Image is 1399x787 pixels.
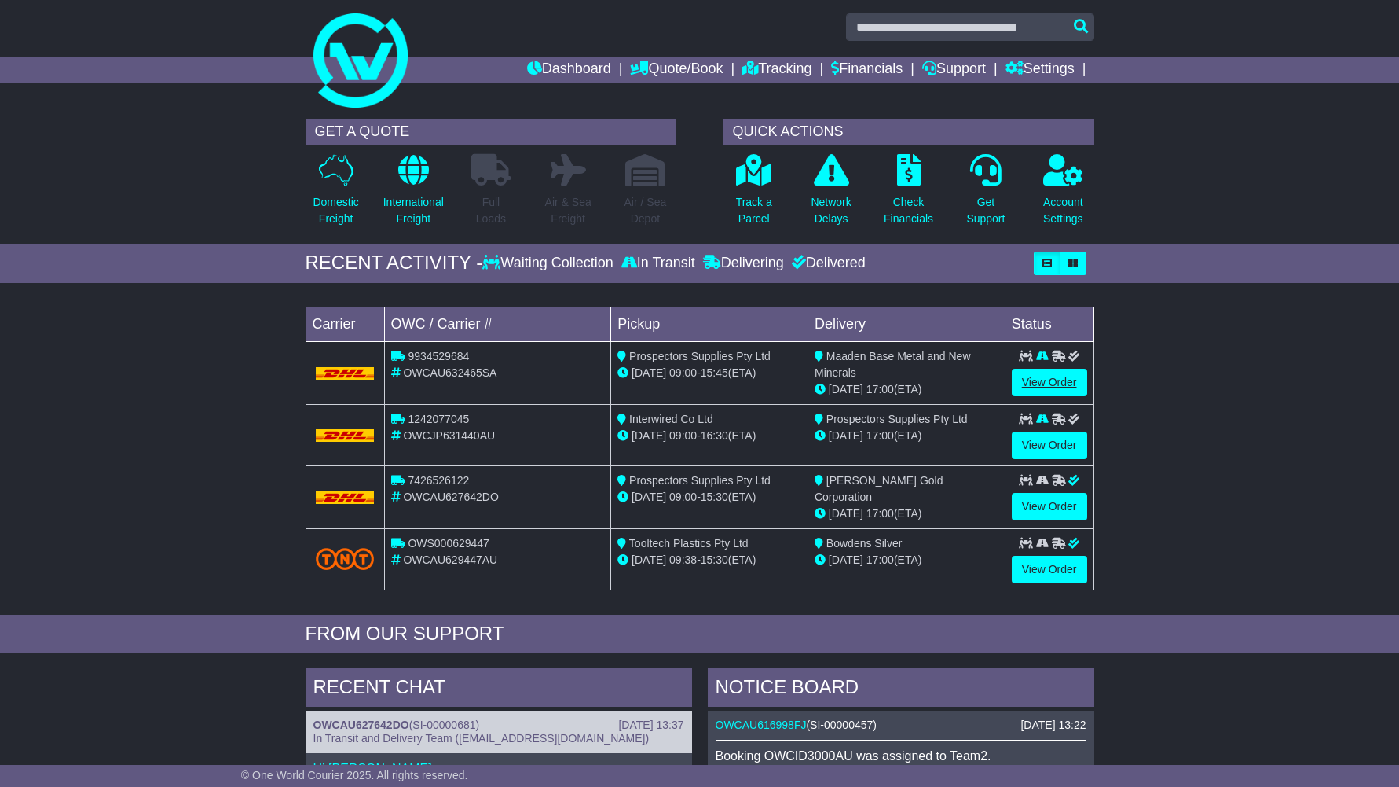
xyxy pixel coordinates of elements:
[669,429,697,442] span: 09:00
[826,537,903,550] span: Bowdens Silver
[312,153,359,236] a: DomesticFreight
[629,537,749,550] span: Tooltech Plastics Pty Ltd
[632,366,666,379] span: [DATE]
[1020,719,1086,732] div: [DATE] 13:22
[313,719,409,731] a: OWCAU627642DO
[316,367,375,380] img: DHL.png
[629,413,713,425] span: Interwired Co Ltd
[815,381,998,398] div: (ETA)
[736,194,772,227] p: Track a Parcel
[313,761,684,776] p: Hi [PERSON_NAME],
[829,553,863,566] span: [DATE]
[866,507,894,520] span: 17:00
[815,506,998,522] div: (ETA)
[701,429,728,442] span: 16:30
[383,153,445,236] a: InternationalFreight
[788,255,866,272] div: Delivered
[826,413,968,425] span: Prospectors Supplies Pty Ltd
[617,552,801,568] div: - (ETA)
[811,194,851,227] p: Network Delays
[630,57,723,83] a: Quote/Book
[829,507,863,520] span: [DATE]
[1043,194,1083,227] p: Account Settings
[966,194,1005,227] p: Get Support
[716,748,1086,763] p: Booking OWCID3000AU was assigned to Team2.
[808,307,1005,341] td: Delivery
[316,548,375,569] img: TNT_Domestic.png
[716,719,1086,732] div: ( )
[624,194,667,227] p: Air / Sea Depot
[618,719,683,732] div: [DATE] 13:37
[408,350,469,362] span: 9934529684
[408,413,469,425] span: 1242077045
[815,428,998,444] div: (ETA)
[701,366,728,379] span: 15:45
[922,57,986,83] a: Support
[831,57,903,83] a: Financials
[735,153,773,236] a: Track aParcel
[316,491,375,504] img: DHL.png
[403,429,495,442] span: OWCJP631440AU
[884,194,933,227] p: Check Financials
[815,474,943,503] span: [PERSON_NAME] Gold Corporation
[723,119,1094,145] div: QUICK ACTIONS
[617,489,801,506] div: - (ETA)
[829,429,863,442] span: [DATE]
[403,491,498,503] span: OWCAU627642DO
[1012,493,1087,520] a: View Order
[632,553,666,566] span: [DATE]
[306,307,384,341] td: Carrier
[383,194,444,227] p: International Freight
[629,474,771,487] span: Prospectors Supplies Pty Ltd
[829,383,863,395] span: [DATE]
[699,255,788,272] div: Delivering
[810,153,851,236] a: NetworkDelays
[306,252,483,274] div: RECENT ACTIVITY -
[866,553,894,566] span: 17:00
[669,553,697,566] span: 09:38
[408,474,469,487] span: 7426526122
[866,383,894,395] span: 17:00
[716,719,807,731] a: OWCAU616998FJ
[241,769,468,781] span: © One World Courier 2025. All rights reserved.
[313,732,650,745] span: In Transit and Delivery Team ([EMAIL_ADDRESS][DOMAIN_NAME])
[708,668,1094,711] div: NOTICE BOARD
[545,194,591,227] p: Air & Sea Freight
[629,350,771,362] span: Prospectors Supplies Pty Ltd
[810,719,873,731] span: SI-00000457
[632,429,666,442] span: [DATE]
[1012,369,1087,396] a: View Order
[1012,556,1087,583] a: View Order
[815,350,971,379] span: Maaden Base Metal and New Minerals
[403,366,496,379] span: OWCAU632465SA
[883,153,934,236] a: CheckFinancials
[1005,57,1075,83] a: Settings
[412,719,475,731] span: SI-00000681
[313,719,684,732] div: ( )
[617,428,801,444] div: - (ETA)
[306,623,1094,645] div: FROM OUR SUPPORT
[965,153,1005,236] a: GetSupport
[1005,307,1093,341] td: Status
[669,491,697,503] span: 09:00
[1012,432,1087,459] a: View Order
[316,429,375,442] img: DHL.png
[617,365,801,381] div: - (ETA)
[403,553,497,566] span: OWCAU629447AU
[1042,153,1084,236] a: AccountSettings
[669,366,697,379] span: 09:00
[611,307,808,341] td: Pickup
[313,194,358,227] p: Domestic Freight
[482,255,617,272] div: Waiting Collection
[527,57,611,83] a: Dashboard
[617,255,699,272] div: In Transit
[742,57,811,83] a: Tracking
[471,194,511,227] p: Full Loads
[306,668,692,711] div: RECENT CHAT
[701,491,728,503] span: 15:30
[815,552,998,568] div: (ETA)
[632,491,666,503] span: [DATE]
[866,429,894,442] span: 17:00
[306,119,676,145] div: GET A QUOTE
[408,537,489,550] span: OWS000629447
